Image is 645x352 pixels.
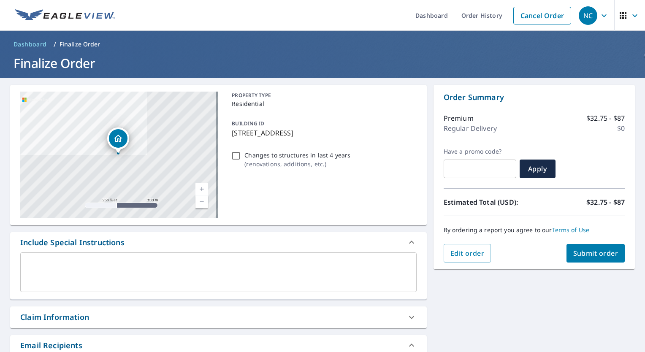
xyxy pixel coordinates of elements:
label: Have a promo code? [444,148,516,155]
a: Dashboard [10,38,50,51]
p: ( renovations, additions, etc. ) [244,160,350,168]
p: Order Summary [444,92,625,103]
p: Estimated Total (USD): [444,197,534,207]
p: By ordering a report you agree to our [444,226,625,234]
span: Submit order [573,249,618,258]
a: Current Level 17, Zoom In [195,183,208,195]
span: Dashboard [14,40,47,49]
div: Include Special Instructions [10,232,427,252]
p: [STREET_ADDRESS] [232,128,413,138]
p: Premium [444,113,474,123]
button: Edit order [444,244,491,263]
p: Changes to structures in last 4 years [244,151,350,160]
p: $32.75 - $87 [586,197,625,207]
p: Regular Delivery [444,123,497,133]
div: Dropped pin, building 1, Residential property, 11731 Winshire Cir Houston, TX 77024 [107,127,129,154]
div: Claim Information [10,306,427,328]
p: PROPERTY TYPE [232,92,413,99]
img: EV Logo [15,9,115,22]
div: Include Special Instructions [20,237,125,248]
p: Residential [232,99,413,108]
p: Finalize Order [60,40,100,49]
button: Submit order [566,244,625,263]
p: $32.75 - $87 [586,113,625,123]
span: Apply [526,164,549,173]
li: / [54,39,56,49]
h1: Finalize Order [10,54,635,72]
p: $0 [617,123,625,133]
div: NC [579,6,597,25]
button: Apply [520,160,556,178]
a: Cancel Order [513,7,571,24]
a: Terms of Use [552,226,590,234]
div: Email Recipients [20,340,82,351]
nav: breadcrumb [10,38,635,51]
p: BUILDING ID [232,120,264,127]
div: Claim Information [20,311,89,323]
span: Edit order [450,249,485,258]
a: Current Level 17, Zoom Out [195,195,208,208]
